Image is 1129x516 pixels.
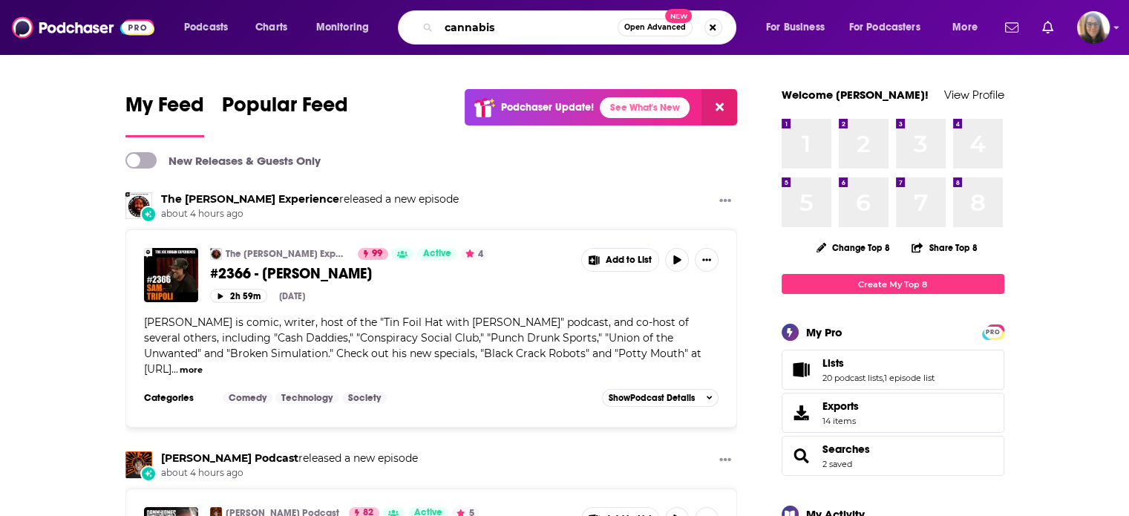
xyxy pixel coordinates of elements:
[822,399,859,413] span: Exports
[782,436,1004,476] span: Searches
[161,451,298,465] a: Danny Jones Podcast
[125,152,321,169] a: New Releases & Guests Only
[984,327,1002,338] span: PRO
[606,255,652,266] span: Add to List
[222,92,348,137] a: Popular Feed
[210,289,267,303] button: 2h 59m
[822,416,859,426] span: 14 items
[461,248,488,260] button: 4
[600,97,690,118] a: See What's New
[713,451,737,470] button: Show More Button
[822,373,883,383] a: 20 podcast lists
[140,466,157,482] div: New Episode
[316,17,369,38] span: Monitoring
[911,233,978,262] button: Share Top 8
[822,356,935,370] a: Lists
[883,373,884,383] span: ,
[358,248,388,260] a: 99
[822,442,870,456] a: Searches
[125,192,152,219] img: The Joe Rogan Experience
[144,316,701,376] span: [PERSON_NAME] is comic, writer, host of the "Tin Foil Hat with [PERSON_NAME]" podcast, and co-hos...
[1077,11,1110,44] span: Logged in as akolesnik
[144,392,211,404] h3: Categories
[417,248,457,260] a: Active
[665,9,692,23] span: New
[161,192,339,206] a: The Joe Rogan Experience
[840,16,942,39] button: open menu
[782,393,1004,433] a: Exports
[275,392,338,404] a: Technology
[984,326,1002,337] a: PRO
[171,362,178,376] span: ...
[782,350,1004,390] span: Lists
[766,17,825,38] span: For Business
[439,16,618,39] input: Search podcasts, credits, & more...
[849,17,920,38] span: For Podcasters
[125,451,152,478] img: Danny Jones Podcast
[999,15,1024,40] a: Show notifications dropdown
[184,17,228,38] span: Podcasts
[279,291,305,301] div: [DATE]
[1036,15,1059,40] a: Show notifications dropdown
[782,88,929,102] a: Welcome [PERSON_NAME]!
[944,88,1004,102] a: View Profile
[226,248,348,260] a: The [PERSON_NAME] Experience
[222,92,348,126] span: Popular Feed
[223,392,272,404] a: Comedy
[609,393,695,403] span: Show Podcast Details
[787,402,817,423] span: Exports
[342,392,387,404] a: Society
[423,246,451,261] span: Active
[1077,11,1110,44] button: Show profile menu
[12,13,154,42] img: Podchaser - Follow, Share and Rate Podcasts
[246,16,296,39] a: Charts
[884,373,935,383] a: 1 episode list
[713,192,737,211] button: Show More Button
[806,325,842,339] div: My Pro
[210,264,571,283] a: #2366 - [PERSON_NAME]
[161,451,418,466] h3: released a new episode
[210,248,222,260] img: The Joe Rogan Experience
[808,238,900,257] button: Change Top 8
[618,19,693,36] button: Open AdvancedNew
[161,467,418,480] span: about 4 hours ago
[125,92,204,126] span: My Feed
[161,208,459,221] span: about 4 hours ago
[822,459,852,469] a: 2 saved
[602,389,719,407] button: ShowPodcast Details
[210,264,372,283] span: #2366 - [PERSON_NAME]
[372,246,382,261] span: 99
[782,274,1004,294] a: Create My Top 8
[412,10,750,45] div: Search podcasts, credits, & more...
[161,192,459,206] h3: released a new episode
[140,206,157,222] div: New Episode
[952,17,978,38] span: More
[1077,11,1110,44] img: User Profile
[144,248,198,302] img: #2366 - Sam Tripoli
[756,16,843,39] button: open menu
[942,16,996,39] button: open menu
[255,17,287,38] span: Charts
[125,92,204,137] a: My Feed
[174,16,247,39] button: open menu
[582,249,659,271] button: Show More Button
[822,356,844,370] span: Lists
[501,101,594,114] p: Podchaser Update!
[787,359,817,380] a: Lists
[787,445,817,466] a: Searches
[624,24,686,31] span: Open Advanced
[180,364,203,376] button: more
[695,248,719,272] button: Show More Button
[306,16,388,39] button: open menu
